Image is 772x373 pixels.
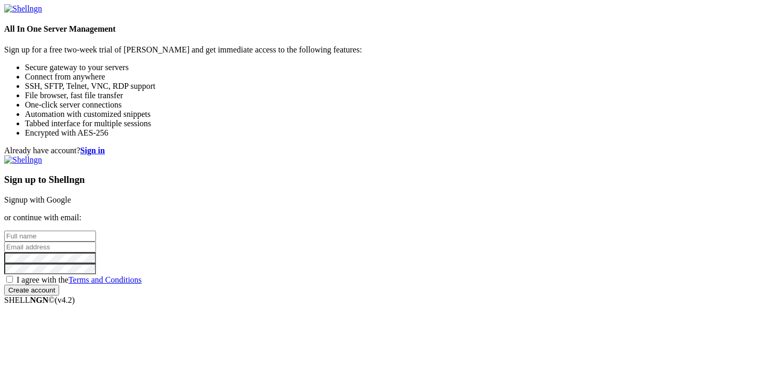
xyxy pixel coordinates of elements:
li: Tabbed interface for multiple sessions [25,119,768,128]
span: 4.2.0 [55,296,75,304]
li: One-click server connections [25,100,768,110]
li: Connect from anywhere [25,72,768,82]
a: Sign in [80,146,105,155]
a: Signup with Google [4,195,71,204]
input: Email address [4,242,96,252]
input: Create account [4,285,59,296]
span: SHELL © [4,296,75,304]
div: Already have account? [4,146,768,155]
span: I agree with the [17,275,142,284]
b: NGN [30,296,49,304]
p: Sign up for a free two-week trial of [PERSON_NAME] and get immediate access to the following feat... [4,45,768,55]
li: Secure gateway to your servers [25,63,768,72]
h4: All In One Server Management [4,24,768,34]
a: Terms and Conditions [68,275,142,284]
h3: Sign up to Shellngn [4,174,768,185]
li: File browser, fast file transfer [25,91,768,100]
li: Automation with customized snippets [25,110,768,119]
li: Encrypted with AES-256 [25,128,768,138]
li: SSH, SFTP, Telnet, VNC, RDP support [25,82,768,91]
img: Shellngn [4,4,42,14]
p: or continue with email: [4,213,768,222]
input: Full name [4,231,96,242]
input: I agree with theTerms and Conditions [6,276,13,283]
img: Shellngn [4,155,42,165]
